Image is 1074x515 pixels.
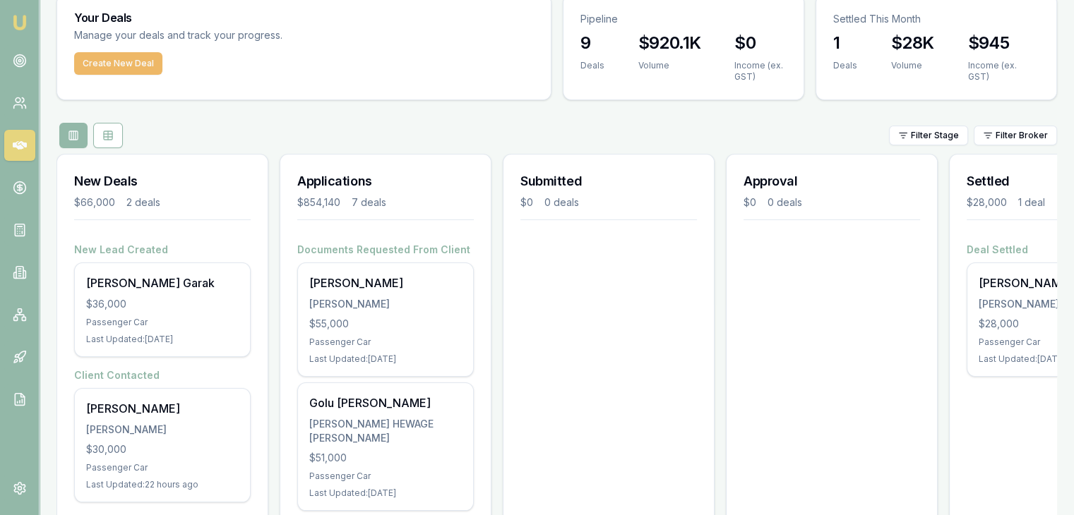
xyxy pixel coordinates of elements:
[580,12,787,26] p: Pipeline
[309,394,462,411] div: Golu [PERSON_NAME]
[911,130,959,141] span: Filter Stage
[86,297,239,311] div: $36,000
[520,171,697,191] h3: Submitted
[309,317,462,331] div: $55,000
[638,32,701,54] h3: $920.1K
[309,274,462,291] div: [PERSON_NAME]
[744,171,920,191] h3: Approval
[74,368,251,382] h4: Client Contacted
[891,60,934,71] div: Volume
[74,12,534,23] h3: Your Deals
[297,171,474,191] h3: Applications
[74,171,251,191] h3: New Deals
[309,417,462,445] div: [PERSON_NAME] HEWAGE [PERSON_NAME]
[889,126,968,145] button: Filter Stage
[86,423,239,437] div: [PERSON_NAME]
[86,334,239,345] div: Last Updated: [DATE]
[11,14,28,31] img: emu-icon-u.png
[967,32,1039,54] h3: $945
[297,243,474,257] h4: Documents Requested From Client
[352,195,386,210] div: 7 deals
[126,195,160,210] div: 2 deals
[86,442,239,456] div: $30,000
[580,60,604,71] div: Deals
[309,353,462,365] div: Last Updated: [DATE]
[974,126,1057,145] button: Filter Broker
[297,195,340,210] div: $854,140
[967,195,1007,210] div: $28,000
[734,32,786,54] h3: $0
[74,195,115,210] div: $66,000
[544,195,579,210] div: 0 deals
[74,28,436,44] p: Manage your deals and track your progress.
[86,274,239,291] div: [PERSON_NAME] Garak
[520,195,533,210] div: $0
[833,32,857,54] h3: 1
[309,471,462,482] div: Passenger Car
[967,60,1039,83] div: Income (ex. GST)
[833,12,1039,26] p: Settled This Month
[768,195,802,210] div: 0 deals
[891,32,934,54] h3: $28K
[74,243,251,257] h4: New Lead Created
[744,195,756,210] div: $0
[309,297,462,311] div: [PERSON_NAME]
[309,487,462,499] div: Last Updated: [DATE]
[86,317,239,328] div: Passenger Car
[86,400,239,417] div: [PERSON_NAME]
[86,462,239,473] div: Passenger Car
[638,60,701,71] div: Volume
[833,60,857,71] div: Deals
[86,479,239,490] div: Last Updated: 22 hours ago
[996,130,1048,141] span: Filter Broker
[1018,195,1045,210] div: 1 deal
[309,337,462,348] div: Passenger Car
[309,451,462,465] div: $51,000
[580,32,604,54] h3: 9
[734,60,786,83] div: Income (ex. GST)
[74,52,162,75] button: Create New Deal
